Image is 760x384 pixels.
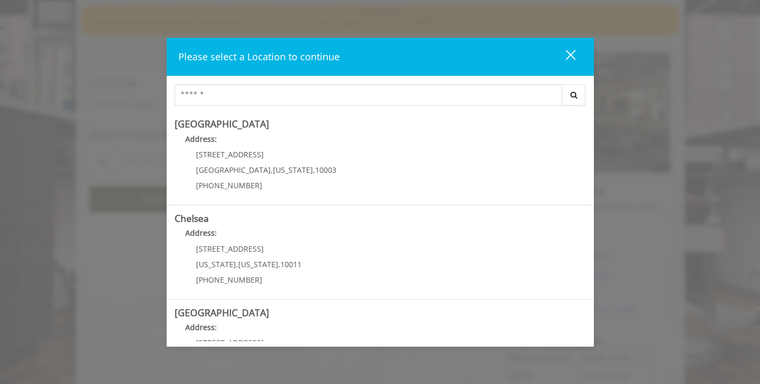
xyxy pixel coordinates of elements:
[546,46,582,68] button: close dialog
[553,49,575,65] div: close dialog
[175,212,209,225] b: Chelsea
[196,244,264,254] span: [STREET_ADDRESS]
[278,259,280,269] span: ,
[175,84,562,106] input: Search Center
[196,180,262,190] span: [PHONE_NUMBER]
[236,259,238,269] span: ,
[196,275,262,285] span: [PHONE_NUMBER]
[313,165,315,175] span: ,
[568,91,580,99] i: Search button
[175,306,269,319] b: [GEOGRAPHIC_DATA]
[196,259,236,269] span: [US_STATE]
[185,134,217,144] b: Address:
[196,165,271,175] span: [GEOGRAPHIC_DATA]
[185,228,217,238] b: Address:
[196,149,264,159] span: [STREET_ADDRESS]
[185,322,217,332] b: Address:
[280,259,302,269] span: 10011
[175,117,269,130] b: [GEOGRAPHIC_DATA]
[175,84,586,111] div: Center Select
[238,259,278,269] span: [US_STATE]
[315,165,336,175] span: 10003
[273,165,313,175] span: [US_STATE]
[271,165,273,175] span: ,
[178,50,340,63] span: Please select a Location to continue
